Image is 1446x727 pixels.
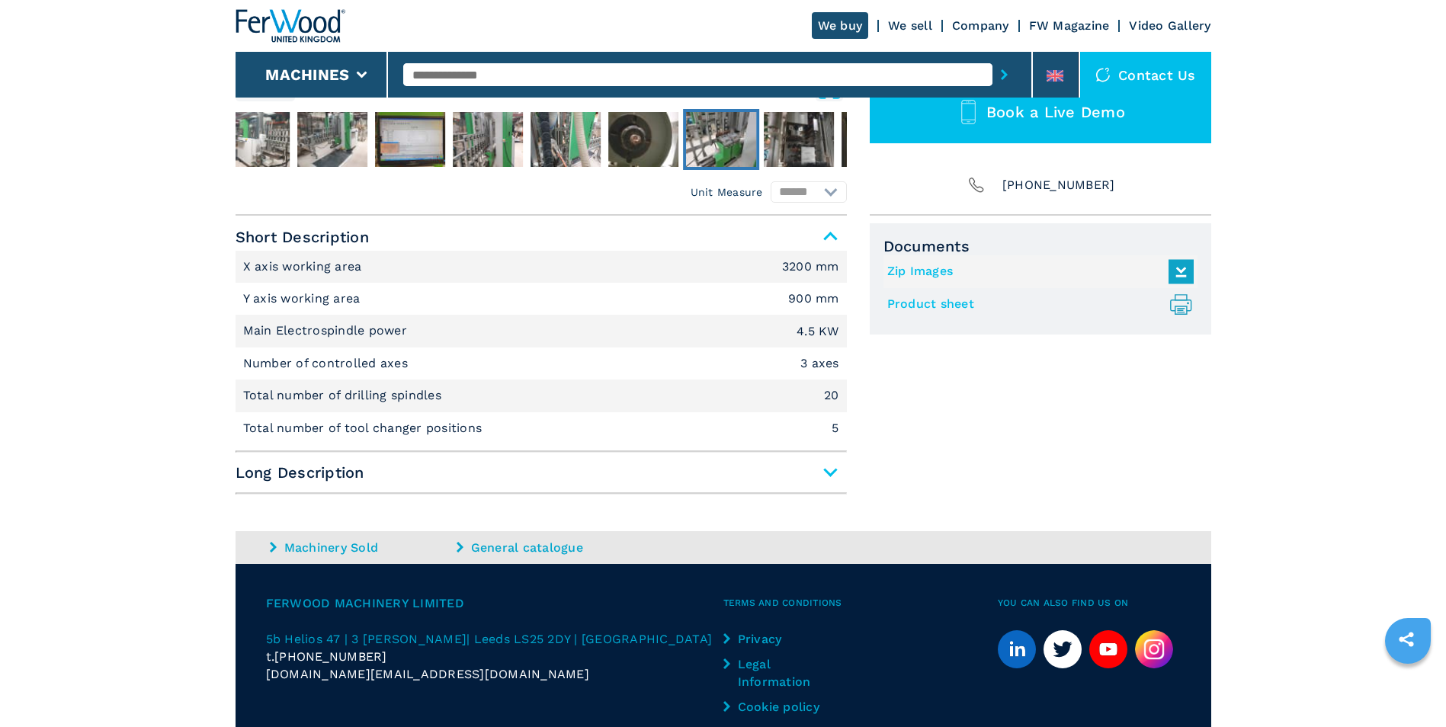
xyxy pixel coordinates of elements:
p: Number of controlled axes [243,355,412,372]
button: Go to Slide 14 [761,109,837,170]
span: Terms and Conditions [723,594,998,612]
button: Go to Slide 11 [527,109,604,170]
div: Contact us [1080,52,1211,98]
em: Unit Measure [691,184,763,200]
img: 987f651ace67d47f70402673eeaf3044 [375,112,445,167]
button: submit-button [992,57,1016,92]
div: Short Description [236,251,847,444]
p: Total number of drilling spindles [243,387,446,404]
p: Total number of tool changer positions [243,420,486,437]
span: [DOMAIN_NAME][EMAIL_ADDRESS][DOMAIN_NAME] [266,665,589,683]
a: We sell [888,18,932,33]
em: 5 [832,422,838,434]
a: sharethis [1387,620,1425,658]
a: linkedin [998,630,1036,668]
a: Privacy [723,630,830,648]
button: Go to Slide 10 [450,109,526,170]
span: Short Description [236,223,847,251]
img: 379d5b2facf4acbafacee10c5ea66e64 [297,112,367,167]
a: Zip Images [887,259,1186,284]
button: Go to Slide 13 [683,109,759,170]
p: Main Electrospindle power [243,322,412,339]
button: Book a Live Demo [870,82,1211,143]
em: 20 [824,389,839,402]
iframe: Chat [1381,658,1435,716]
img: ad56b6b34bb1547b6b2a0f51583b13e9 [220,112,290,167]
span: | Leeds LS25 2DY | [GEOGRAPHIC_DATA] [467,632,712,646]
span: Ferwood Machinery Limited [266,594,723,612]
em: 3 axes [800,357,839,370]
p: X axis working area [243,258,366,275]
em: 900 mm [788,293,839,305]
a: Company [952,18,1009,33]
a: youtube [1089,630,1127,668]
span: Documents [883,237,1198,255]
div: t. [266,648,723,665]
button: Go to Slide 15 [838,109,915,170]
a: We buy [812,12,869,39]
em: 3200 mm [782,261,839,273]
a: Cookie policy [723,698,830,716]
span: 5b Helios 47 | 3 [PERSON_NAME] [266,632,467,646]
p: Y axis working area [243,290,364,307]
img: fd9e8f9f78fc0b2ef4bb128318997514 [764,112,834,167]
button: Go to Slide 7 [216,109,293,170]
a: FW Magazine [1029,18,1110,33]
span: Book a Live Demo [986,103,1125,121]
img: 04387519b5df48e05a3aceaec0cb7fe1 [686,112,756,167]
button: Go to Slide 8 [294,109,370,170]
img: Ferwood [236,9,345,43]
img: ce226387dff0476808b4dbe4b31cac0f [842,112,912,167]
img: 3452a12a8a274ef239f56a433ec6d230 [608,112,678,167]
a: 5b Helios 47 | 3 [PERSON_NAME]| Leeds LS25 2DY | [GEOGRAPHIC_DATA] [266,630,723,648]
span: You can also find us on [998,594,1181,612]
span: Long Description [236,459,847,486]
span: [PHONE_NUMBER] [1002,175,1115,196]
img: Contact us [1095,67,1111,82]
img: Phone [966,175,987,196]
a: Machinery Sold [270,539,453,556]
em: 4.5 KW [797,325,839,338]
img: Instagram [1135,630,1173,668]
button: Machines [265,66,349,84]
button: Go to Slide 12 [605,109,681,170]
img: ececd90fca581872fd1a8a7bab7d1194 [531,112,601,167]
a: twitter [1044,630,1082,668]
a: General catalogue [457,539,640,556]
span: [PHONE_NUMBER] [274,648,387,665]
img: d680b41c27af5b9c9bd20f35f5432cea [453,112,523,167]
button: Go to Slide 9 [372,109,448,170]
a: Video Gallery [1129,18,1210,33]
a: Legal Information [723,655,830,690]
a: Product sheet [887,292,1186,317]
